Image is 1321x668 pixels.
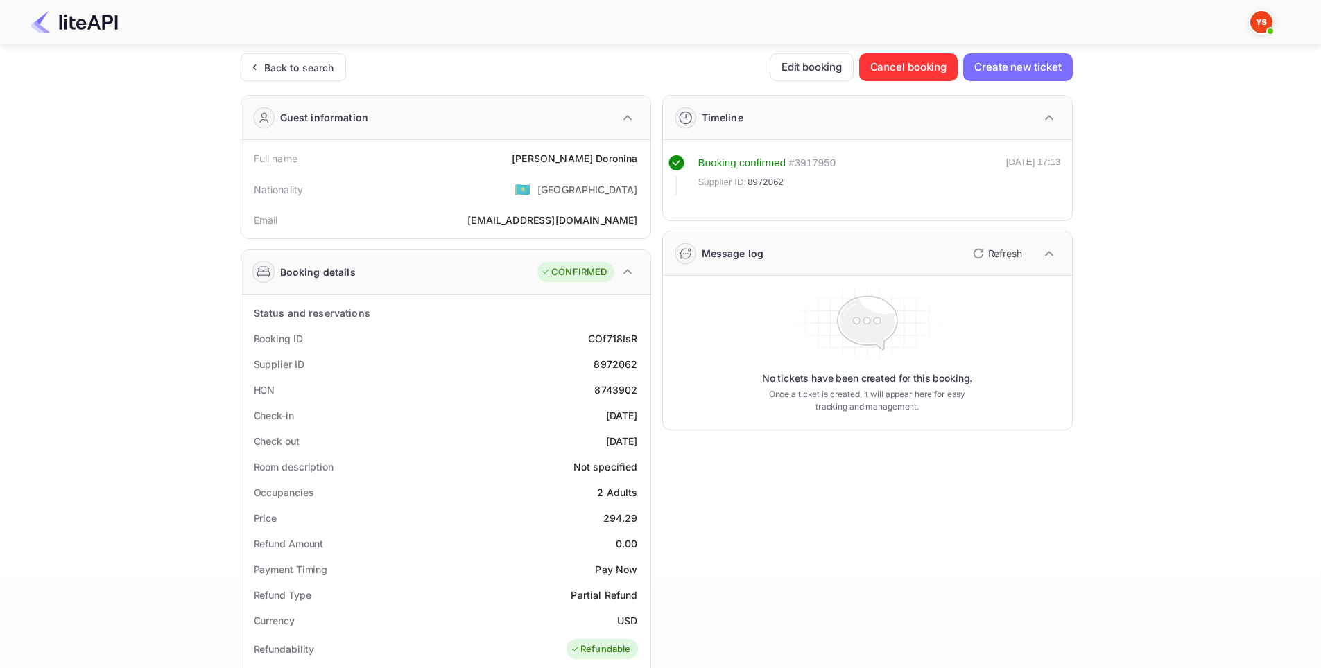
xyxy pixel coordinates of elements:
div: [DATE] [606,408,638,423]
div: 0.00 [616,536,638,551]
div: Nationality [254,182,304,197]
div: Payment Timing [254,562,328,577]
div: Refundability [254,642,315,656]
div: 8743902 [594,383,637,397]
div: Supplier ID [254,357,304,371]
div: Refund Type [254,588,311,602]
div: CONFIRMED [541,265,607,279]
div: Not specified [573,459,638,474]
div: Occupancies [254,485,314,500]
div: [PERSON_NAME] Doronina [512,151,637,166]
img: LiteAPI Logo [31,11,118,33]
div: Check out [254,434,300,448]
button: Edit booking [770,53,854,81]
div: Check-in [254,408,294,423]
div: Booking confirmed [698,155,786,171]
img: Yandex Support [1250,11,1272,33]
div: 294.29 [603,511,638,525]
div: Booking ID [254,331,303,346]
div: Message log [702,246,764,261]
button: Create new ticket [963,53,1072,81]
div: Pay Now [595,562,637,577]
div: Back to search [264,60,334,75]
p: Once a ticket is created, it will appear here for easy tracking and management. [758,388,977,413]
div: Currency [254,613,295,628]
p: Refresh [988,246,1022,261]
div: [DATE] 17:13 [1006,155,1061,195]
div: [DATE] [606,434,638,448]
div: [EMAIL_ADDRESS][DOMAIN_NAME] [467,213,637,227]
button: Refresh [965,243,1028,265]
div: Price [254,511,277,525]
div: Timeline [702,110,743,125]
div: # 3917950 [788,155,836,171]
div: 8972062 [594,357,637,371]
span: 8972062 [748,175,784,189]
p: No tickets have been created for this booking. [762,371,973,385]
div: USD [617,613,637,628]
div: Refundable [570,642,631,656]
span: Supplier ID: [698,175,747,189]
div: Status and reservations [254,306,370,320]
button: Cancel booking [859,53,958,81]
div: Email [254,213,278,227]
div: Room description [254,459,334,474]
div: HCN [254,383,275,397]
div: [GEOGRAPHIC_DATA] [537,182,638,197]
div: Booking details [280,265,356,279]
div: COf718IsR [588,331,637,346]
div: Refund Amount [254,536,324,551]
div: Full name [254,151,297,166]
div: Partial Refund [571,588,637,602]
span: United States [515,177,530,202]
div: 2 Adults [597,485,637,500]
div: Guest information [280,110,369,125]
